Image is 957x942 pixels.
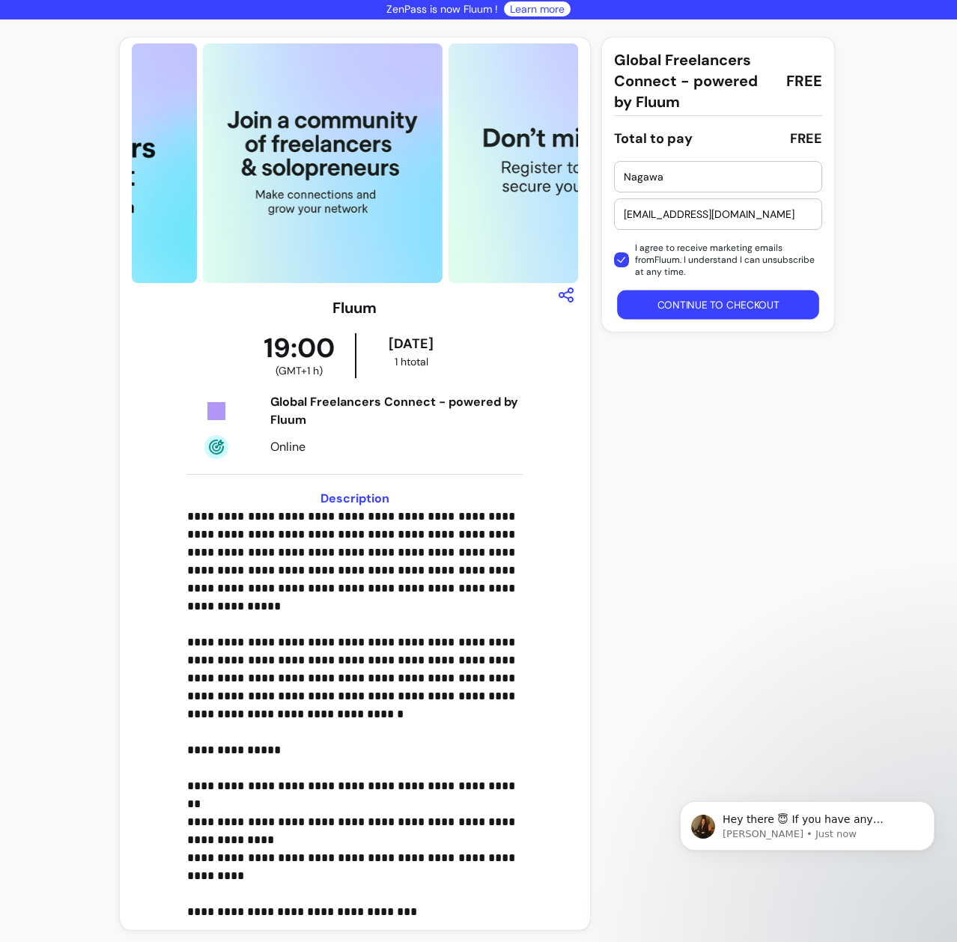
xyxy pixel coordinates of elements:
input: Enter your first name [624,169,812,184]
a: Learn more [510,1,565,16]
span: ( GMT+1 h ) [276,363,323,378]
iframe: Intercom notifications message [657,770,957,935]
p: ZenPass is now Fluum ! [386,1,498,16]
button: Continue to checkout [617,291,819,320]
input: Enter your email address [624,207,812,222]
div: Total to pay [614,128,693,149]
img: https://d3pz9znudhj10h.cloudfront.net/aee2e147-fbd8-4818-a12f-606c309470ab [203,43,443,283]
div: Global Freelancers Connect - powered by Fluum [270,393,542,429]
div: 1 h total [359,354,464,369]
img: Tickets Icon [204,399,228,423]
h3: Fluum [332,297,377,318]
div: 19:00 [243,333,355,378]
h3: Description [187,490,522,508]
div: FREE [790,128,822,149]
img: https://d3pz9znudhj10h.cloudfront.net/9d95b61e-433c-466e-8f72-0c6ec8aff819 [449,43,688,283]
div: Online [270,438,542,456]
span: FREE [786,70,822,91]
div: [DATE] [359,333,464,354]
span: Global Freelancers Connect - powered by Fluum [614,49,774,112]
